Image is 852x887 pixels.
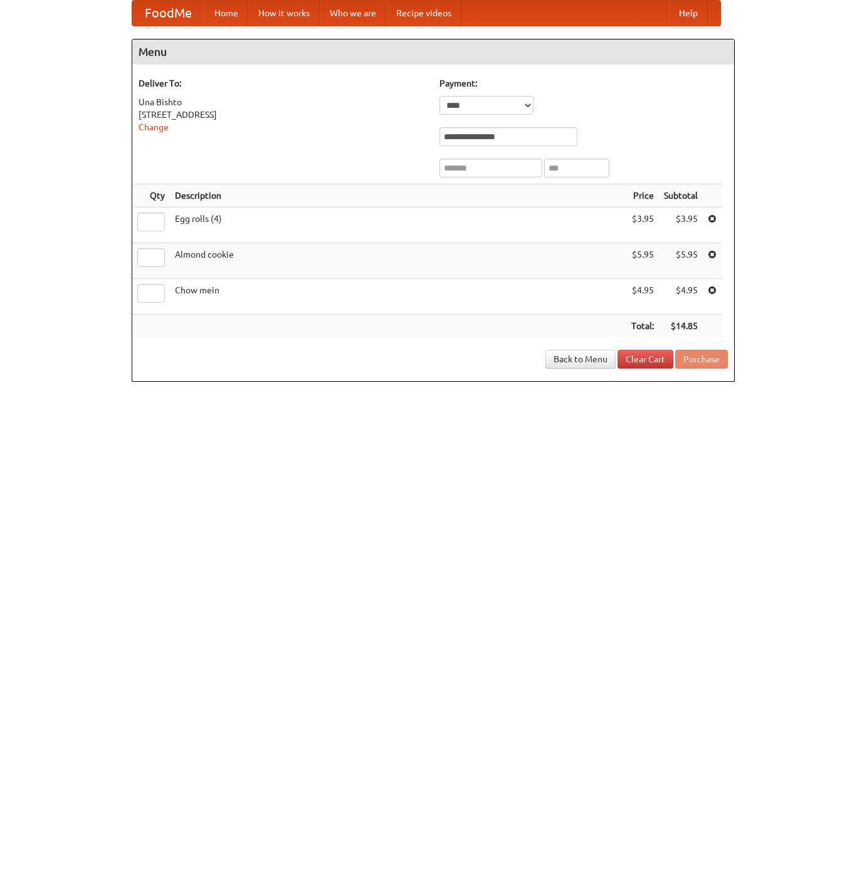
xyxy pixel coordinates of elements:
td: $4.95 [626,279,659,315]
a: Recipe videos [386,1,461,26]
h5: Payment: [439,77,728,90]
td: Egg rolls (4) [170,207,626,243]
th: Price [626,184,659,207]
a: FoodMe [132,1,204,26]
td: $4.95 [659,279,703,315]
a: Clear Cart [618,350,673,369]
a: Back to Menu [545,350,616,369]
td: Chow mein [170,279,626,315]
th: $14.85 [659,315,703,338]
td: Almond cookie [170,243,626,279]
a: Help [669,1,708,26]
td: $5.95 [626,243,659,279]
th: Total: [626,315,659,338]
th: Qty [132,184,170,207]
th: Subtotal [659,184,703,207]
a: Who we are [320,1,386,26]
th: Description [170,184,626,207]
a: Home [204,1,248,26]
a: How it works [248,1,320,26]
h4: Menu [132,39,734,65]
button: Purchase [675,350,728,369]
td: $3.95 [626,207,659,243]
div: [STREET_ADDRESS] [139,108,427,121]
a: Change [139,122,169,132]
div: Una Bishto [139,96,427,108]
td: $5.95 [659,243,703,279]
td: $3.95 [659,207,703,243]
h5: Deliver To: [139,77,427,90]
